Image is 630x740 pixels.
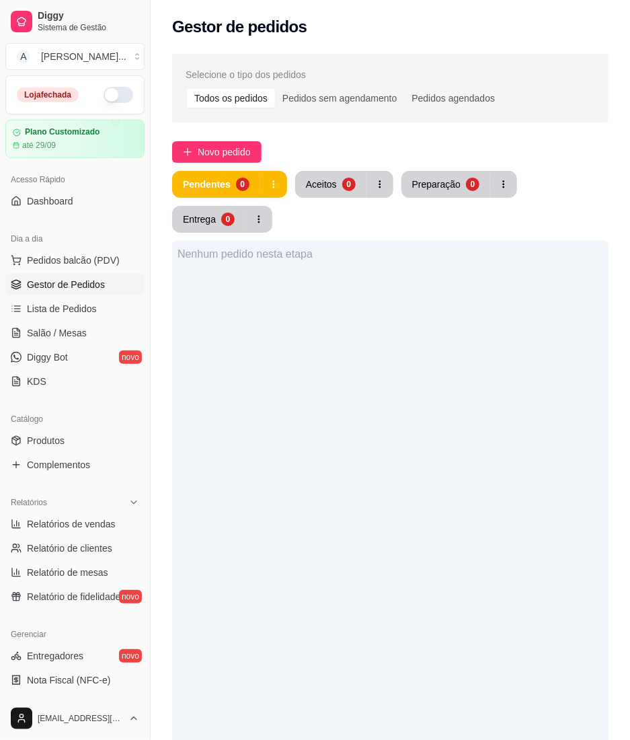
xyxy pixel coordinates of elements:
[5,371,145,392] a: KDS
[27,566,108,579] span: Relatório de mesas
[236,178,249,191] div: 0
[221,213,235,226] div: 0
[38,713,123,724] span: [EMAIL_ADDRESS][DOMAIN_NAME]
[27,673,110,687] span: Nota Fiscal (NFC-e)
[5,250,145,271] button: Pedidos balcão (PDV)
[5,346,145,368] a: Diggy Botnovo
[27,254,120,267] span: Pedidos balcão (PDV)
[198,145,251,159] span: Novo pedido
[27,194,73,208] span: Dashboard
[172,171,260,198] button: Pendentes0
[27,458,90,472] span: Complementos
[342,178,356,191] div: 0
[27,326,87,340] span: Salão / Mesas
[183,213,216,226] div: Entrega
[5,430,145,451] a: Produtos
[5,408,145,430] div: Catálogo
[172,141,262,163] button: Novo pedido
[306,178,337,191] div: Aceitos
[27,278,105,291] span: Gestor de Pedidos
[38,10,139,22] span: Diggy
[275,89,404,108] div: Pedidos sem agendamento
[178,246,603,262] div: Nenhum pedido nesta etapa
[172,16,307,38] h2: Gestor de pedidos
[5,702,145,735] button: [EMAIL_ADDRESS][DOMAIN_NAME]
[5,120,145,158] a: Plano Customizadoaté 29/09
[5,190,145,212] a: Dashboard
[172,206,245,233] button: Entrega0
[17,50,30,63] span: A
[27,350,68,364] span: Diggy Bot
[183,147,192,157] span: plus
[38,22,139,33] span: Sistema de Gestão
[5,538,145,559] a: Relatório de clientes
[11,497,47,508] span: Relatórios
[5,5,145,38] a: DiggySistema de Gestão
[5,586,145,607] a: Relatório de fidelidadenovo
[27,517,116,531] span: Relatórios de vendas
[27,649,83,663] span: Entregadores
[22,140,56,151] article: até 29/09
[5,454,145,476] a: Complementos
[295,171,366,198] button: Aceitos0
[5,562,145,583] a: Relatório de mesas
[17,87,79,102] div: Loja fechada
[5,694,145,715] a: Controle de caixa
[466,178,479,191] div: 0
[27,302,97,316] span: Lista de Pedidos
[5,624,145,645] div: Gerenciar
[5,228,145,250] div: Dia a dia
[104,87,133,103] button: Alterar Status
[404,89,502,108] div: Pedidos agendados
[5,645,145,667] a: Entregadoresnovo
[5,43,145,70] button: Select a team
[412,178,461,191] div: Preparação
[27,375,46,388] span: KDS
[25,127,100,137] article: Plano Customizado
[5,298,145,320] a: Lista de Pedidos
[187,89,275,108] div: Todos os pedidos
[5,274,145,295] a: Gestor de Pedidos
[5,669,145,691] a: Nota Fiscal (NFC-e)
[27,542,112,555] span: Relatório de clientes
[27,434,65,447] span: Produtos
[183,178,231,191] div: Pendentes
[5,513,145,535] a: Relatórios de vendas
[27,590,120,603] span: Relatório de fidelidade
[41,50,126,63] div: [PERSON_NAME] ...
[5,169,145,190] div: Acesso Rápido
[5,322,145,344] a: Salão / Mesas
[186,67,306,82] span: Selecione o tipo dos pedidos
[401,171,490,198] button: Preparação0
